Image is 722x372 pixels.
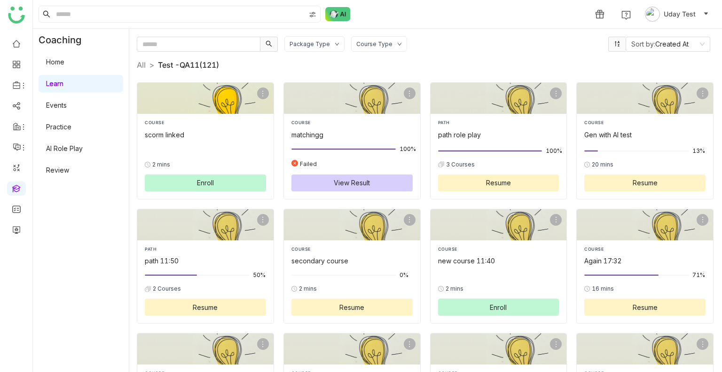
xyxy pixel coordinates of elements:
[584,256,706,266] div: Again 17:32
[137,333,274,364] img: course 17:17
[339,302,364,312] span: Resume
[643,7,711,22] button: Uday Test
[46,101,67,109] a: Events
[284,333,420,364] img: complete course
[438,174,559,191] button: Resume
[584,246,706,253] div: COURSE
[300,160,317,167] span: Failed
[197,178,214,188] span: Enroll
[137,209,274,240] img: path 11:50
[291,299,413,316] button: Resume
[446,285,463,293] span: 2 mins
[438,119,559,126] div: PATH
[325,7,351,21] img: ask-buddy-normal.svg
[253,272,264,278] span: 50%
[431,333,567,364] img: new course 28
[145,119,266,126] div: COURSE
[8,7,25,24] img: logo
[153,285,181,293] span: 2 Courses
[137,83,274,114] img: scorm linked
[356,40,392,47] div: Course Type
[577,209,713,240] img: Again 17:32
[291,174,413,191] button: View Result
[438,246,559,253] div: COURSE
[193,302,218,312] span: Resume
[400,146,411,152] span: 100%
[291,119,413,126] div: COURSE
[584,130,706,140] div: Gen with AI test
[145,256,266,266] div: path 11:50
[145,246,266,253] div: PATH
[33,29,95,51] div: Coaching
[692,272,704,278] span: 71%
[158,60,219,70] span: Test -QA11 (121)
[592,160,613,169] span: 20 mins
[46,123,71,131] a: Practice
[490,302,507,312] span: Enroll
[486,178,511,188] span: Resume
[621,10,631,20] img: help.svg
[400,272,411,278] span: 0%
[46,58,64,66] a: Home
[431,209,567,240] img: new course 11:40
[633,302,658,312] span: Resume
[592,285,614,293] span: 16 mins
[633,178,658,188] span: Resume
[291,246,413,253] div: COURSE
[309,11,316,18] img: search-type.svg
[577,83,713,114] img: Gen with AI test
[145,299,266,316] button: Resume
[584,174,706,191] button: Resume
[152,160,170,169] span: 2 mins
[631,40,655,48] span: Sort by:
[284,83,420,114] img: matchingg
[46,144,83,152] a: AI Role Play
[438,130,559,140] div: path role play
[149,60,154,70] nz-breadcrumb-separator: >
[291,256,413,266] div: secondary course
[46,79,63,87] a: Learn
[577,333,713,364] img: reusbale module
[137,60,146,70] a: All
[145,130,266,140] div: scorm linked
[446,160,475,169] span: 3 Courses
[438,256,559,266] div: new course 11:40
[145,174,266,191] button: Enroll
[431,83,567,114] img: path role play
[631,37,705,51] nz-select-item: Created At
[299,285,317,293] span: 2 mins
[584,119,706,126] div: COURSE
[664,9,696,19] span: Uday Test
[645,7,660,22] img: avatar
[46,166,69,174] a: Review
[290,40,330,47] div: Package Type
[284,209,420,240] img: secondary course
[546,148,557,154] span: 100%
[334,178,370,188] span: View Result
[291,130,413,140] div: matchingg
[438,299,559,316] button: Enroll
[584,299,706,316] button: Resume
[692,148,704,154] span: 13%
